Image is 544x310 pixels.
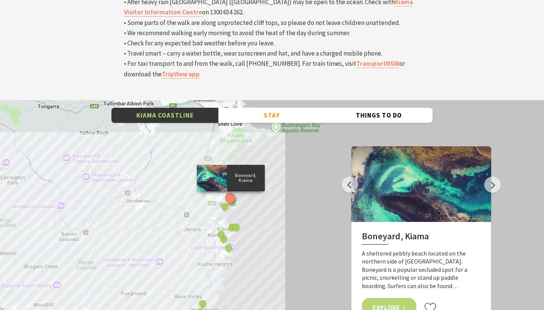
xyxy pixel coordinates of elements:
[198,299,207,308] button: See detail about Werri Lagoon, Gerringong
[227,172,265,184] p: Boneyard, Kiama
[216,229,226,239] button: See detail about Surf Beach, Kiama
[362,231,481,245] h2: Boneyard, Kiama
[231,222,241,232] button: See detail about Kiama Blowhole
[484,177,501,193] button: Next
[224,243,233,253] button: See detail about Little Blowhole, Kiama
[223,191,237,205] button: See detail about Boneyard, Kiama
[218,108,325,123] button: Stay
[356,59,399,68] a: TransportNSW
[111,108,218,123] button: Kiama Coastline
[362,250,481,290] p: A sheltered pebbly beach located on the northern side of [GEOGRAPHIC_DATA]. Boneyard is a popular...
[227,196,237,206] button: See detail about Bombo Headland
[326,108,433,123] button: Things To Do
[162,70,199,79] a: TripView app
[342,177,358,193] button: Previous
[220,202,230,212] button: See detail about Bombo Beach, Bombo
